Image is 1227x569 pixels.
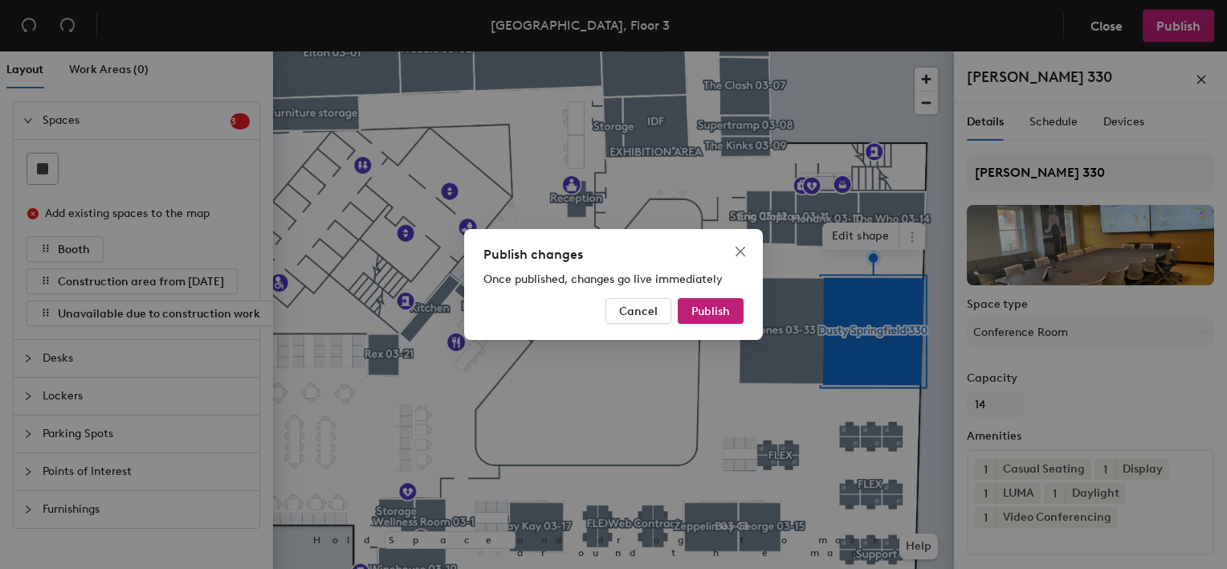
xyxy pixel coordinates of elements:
[678,298,744,324] button: Publish
[728,239,753,264] button: Close
[619,305,658,318] span: Cancel
[728,245,753,258] span: Close
[483,272,723,286] span: Once published, changes go live immediately
[483,245,744,264] div: Publish changes
[605,298,671,324] button: Cancel
[734,245,747,258] span: close
[691,305,730,318] span: Publish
